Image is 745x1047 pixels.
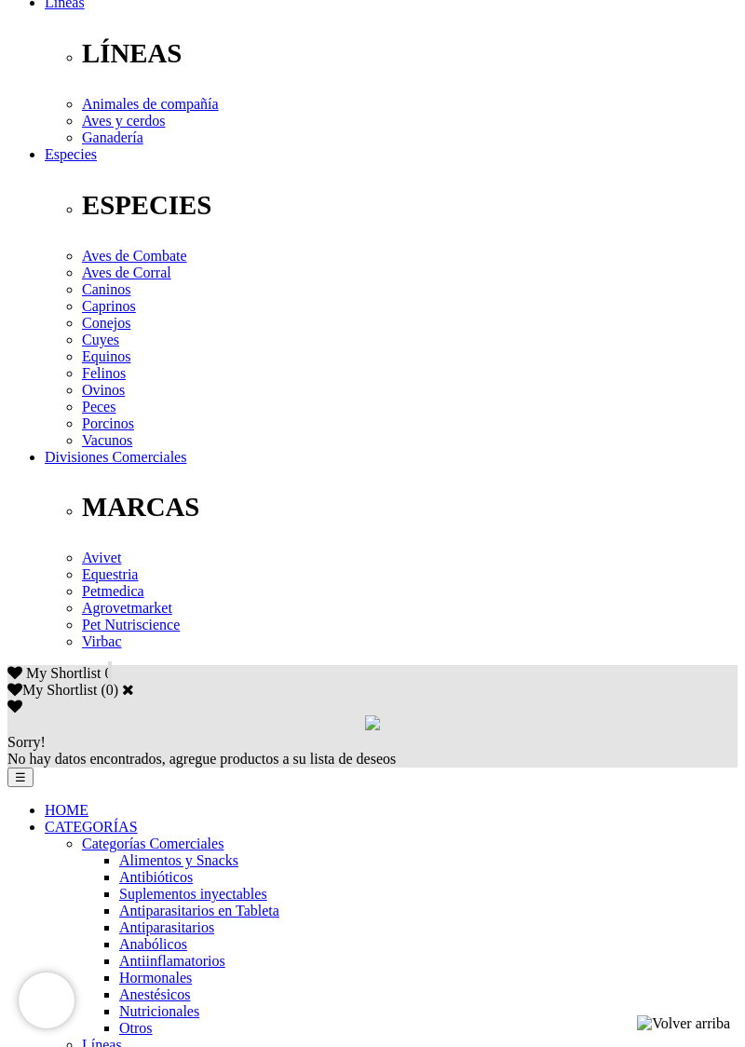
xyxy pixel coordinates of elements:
a: Aves de Combate [82,248,187,264]
span: My Shortlist [26,665,101,681]
a: Virbac [82,633,122,649]
a: HOME [45,802,88,818]
a: Cerrar [122,682,134,697]
p: ESPECIES [82,190,738,221]
a: Antiparasitarios en Tableta [119,903,279,918]
img: loading.gif [365,715,380,730]
a: Aves y cerdos [82,113,165,129]
p: LÍNEAS [82,38,738,69]
button: ☰ [7,768,34,787]
a: Equinos [82,348,130,364]
a: Avivet [82,550,121,565]
a: Anestésicos [119,986,190,1002]
a: Animales de compañía [82,96,219,112]
a: Conejos [82,315,130,331]
a: Otros [119,1020,153,1036]
a: Anabólicos [119,936,187,952]
label: My Shortlist [7,682,97,698]
a: Peces [82,399,115,415]
a: Pet Nutriscience [82,617,180,632]
a: Ganadería [82,129,143,145]
a: Ovinos [82,382,125,398]
a: Especies [45,146,97,162]
a: Nutricionales [119,1003,199,1019]
a: Felinos [82,365,126,381]
a: Agrovetmarket [82,600,172,616]
p: MARCAS [82,492,738,523]
iframe: Brevo live chat [19,972,74,1028]
a: Antibióticos [119,869,193,885]
a: Divisiones Comerciales [45,449,186,465]
img: Volver arriba [637,1015,730,1032]
a: Caninos [82,281,130,297]
a: Hormonales [119,970,192,986]
a: Cuyes [82,332,119,347]
a: CATEGORÍAS [45,819,138,835]
span: 0 [104,665,112,681]
a: Caprinos [82,298,136,314]
div: No hay datos encontrados, agregue productos a su lista de deseos [7,734,738,768]
a: Equestria [82,566,138,582]
a: Antiparasitarios [119,919,214,935]
a: Vacunos [82,432,132,448]
a: Petmedica [82,583,144,599]
span: Sorry! [7,734,46,750]
a: Alimentos y Snacks [119,852,238,868]
span: ( ) [101,682,118,698]
a: Suplementos inyectables [119,886,267,902]
a: Aves de Corral [82,265,171,280]
a: Antiinflamatorios [119,953,225,969]
label: 0 [106,682,114,698]
a: Porcinos [82,415,134,431]
a: Categorías Comerciales [82,836,223,851]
